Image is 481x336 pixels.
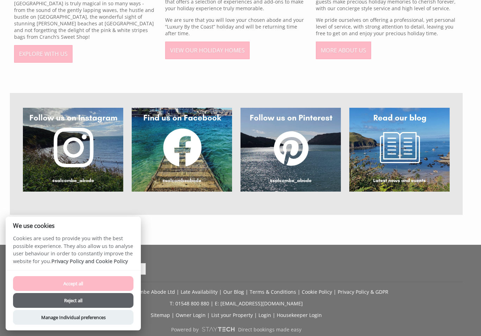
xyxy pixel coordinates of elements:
p: We are sure that you will love your chosen abode and your “Luxury By the Coast” holiday and will ... [165,17,308,37]
button: Manage Individual preferences [13,310,133,325]
a: Our Blog [223,288,244,295]
a: Housekeeper Login [277,312,322,318]
a: Privacy Policy & GDPR [338,288,388,295]
a: T: 01548 800 880 [170,300,209,307]
img: scrumpy.png [201,325,235,334]
span: | [273,312,275,318]
p: Cookies are used to provide you with the best possible experience. They also allow us to analyse ... [6,235,141,270]
span: | [245,288,248,295]
a: Cookie Policy [302,288,332,295]
a: Terms & Conditions [250,288,296,295]
span: | [219,288,222,295]
a: List your Property [211,312,253,318]
button: Accept all [13,276,133,291]
span: | [254,312,257,318]
span: | [298,288,300,295]
img: Facebook promotion poster for @salcombeabode [132,108,232,192]
a: E: [EMAIL_ADDRESS][DOMAIN_NAME] [215,300,303,307]
a: EXPLORE WITH US [14,45,73,63]
button: Reject all [13,293,133,308]
a: Login [258,312,271,318]
a: Privacy Policy and Cookie Policy [51,258,128,265]
span: | [211,300,213,307]
a: VIEW OUR HOLIDAY HOMES [165,42,250,59]
h2: We use cookies [6,222,141,229]
img: Promotion poster for Salcombe Abode's blog [349,108,450,192]
a: MORE ABOUT US [316,42,371,59]
a: Sitemap [151,312,170,318]
span: | [171,312,174,318]
p: We pride ourselves on offering a professional, yet personal level of service, with strong attenti... [316,17,458,37]
span: | [207,312,210,318]
img: Pinterest promotion poster for @salcombe_abode [241,108,341,192]
a: Late Availability [181,288,218,295]
img: Instagram promotion poster for @salcombe_abode [23,108,123,192]
span: | [333,288,336,295]
a: Powered byDirect bookings made easy [10,323,463,335]
span: | [176,288,179,295]
a: Owner Login [176,312,206,318]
